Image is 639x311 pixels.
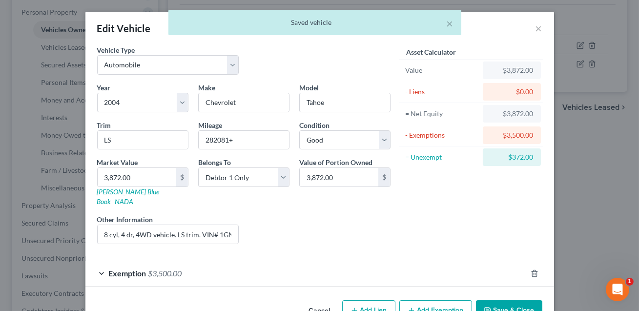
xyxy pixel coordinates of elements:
[491,130,533,140] div: $3,500.00
[115,197,134,206] a: NADA
[98,131,188,149] input: ex. LS, LT, etc
[406,47,456,57] label: Asset Calculator
[299,120,330,130] label: Condition
[491,87,533,97] div: $0.00
[405,152,479,162] div: = Unexempt
[491,65,533,75] div: $3,872.00
[491,152,533,162] div: $372.00
[97,45,135,55] label: Vehicle Type
[378,168,390,187] div: $
[176,18,453,27] div: Saved vehicle
[447,18,453,29] button: ×
[491,109,533,119] div: $3,872.00
[300,93,390,112] input: ex. Altima
[405,130,479,140] div: - Exemptions
[299,157,372,167] label: Value of Portion Owned
[300,168,378,187] input: 0.00
[198,158,231,166] span: Belongs To
[109,269,146,278] span: Exemption
[198,83,215,92] span: Make
[405,87,479,97] div: - Liens
[199,93,289,112] input: ex. Nissan
[98,225,239,244] input: (optional)
[97,187,160,206] a: [PERSON_NAME] Blue Book
[176,168,188,187] div: $
[98,168,176,187] input: 0.00
[626,278,634,286] span: 1
[606,278,629,301] iframe: Intercom live chat
[405,65,479,75] div: Value
[97,214,153,225] label: Other Information
[405,109,479,119] div: = Net Equity
[97,120,111,130] label: Trim
[97,83,111,93] label: Year
[299,83,319,93] label: Model
[97,157,138,167] label: Market Value
[199,131,289,149] input: --
[148,269,182,278] span: $3,500.00
[198,120,222,130] label: Mileage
